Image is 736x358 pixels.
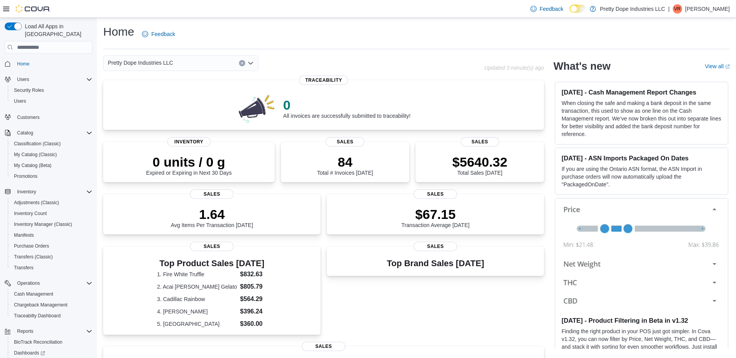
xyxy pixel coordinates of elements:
button: Inventory [2,186,95,197]
span: Sales [190,189,234,199]
div: Victoria Richardson [673,4,682,14]
span: Classification (Classic) [14,141,61,147]
button: Inventory Manager (Classic) [8,219,95,230]
div: Total # Invoices [DATE] [317,154,373,176]
p: Pretty Dope Industries LLC [600,4,665,14]
span: Customers [17,114,40,120]
span: Sales [190,242,234,251]
button: Customers [2,111,95,122]
a: Home [14,59,33,69]
h3: [DATE] - Product Filtering in Beta in v1.32 [561,317,722,324]
a: Security Roles [11,86,47,95]
span: My Catalog (Beta) [11,161,92,170]
button: My Catalog (Classic) [8,149,95,160]
a: Customers [14,113,43,122]
a: Feedback [139,26,178,42]
span: Customers [14,112,92,122]
button: Operations [2,278,95,289]
button: Adjustments (Classic) [8,197,95,208]
button: Chargeback Management [8,299,95,310]
dt: 4. [PERSON_NAME] [157,308,237,315]
a: Purchase Orders [11,241,52,251]
a: Dashboards [11,348,48,358]
span: Catalog [14,128,92,138]
button: Catalog [2,127,95,138]
span: Inventory Manager (Classic) [14,221,72,227]
span: Sales [414,242,457,251]
span: Sales [302,342,345,351]
span: Feedback [540,5,563,13]
span: Home [14,59,92,69]
span: BioTrack Reconciliation [14,339,62,345]
button: Operations [14,279,43,288]
a: Inventory Manager (Classic) [11,220,75,229]
span: Inventory Count [11,209,92,218]
div: Total Sales [DATE] [452,154,507,176]
a: Manifests [11,231,37,240]
span: Traceability [299,76,348,85]
span: Promotions [11,172,92,181]
span: Adjustments (Classic) [14,200,59,206]
dt: 5. [GEOGRAPHIC_DATA] [157,320,237,328]
span: Manifests [11,231,92,240]
span: Sales [461,137,499,146]
div: Expired or Expiring in Next 30 Days [146,154,232,176]
span: Transfers (Classic) [11,252,92,262]
dt: 1. Fire White Truffle [157,270,237,278]
img: 0 [237,93,277,124]
div: All invoices are successfully submitted to traceability! [283,97,410,119]
span: Purchase Orders [11,241,92,251]
p: 1.64 [171,207,253,222]
span: Users [11,96,92,106]
p: | [668,4,670,14]
p: [PERSON_NAME] [685,4,730,14]
p: 0 units / 0 g [146,154,232,170]
span: Security Roles [11,86,92,95]
span: Inventory [17,189,36,195]
a: Classification (Classic) [11,139,64,148]
span: Inventory [167,137,211,146]
button: Traceabilty Dashboard [8,310,95,321]
dd: $360.00 [240,319,267,329]
span: Reports [14,327,92,336]
span: Adjustments (Classic) [11,198,92,207]
dd: $805.79 [240,282,267,291]
span: Dashboards [14,350,45,356]
button: Cash Management [8,289,95,299]
h1: Home [103,24,134,40]
button: Reports [2,326,95,337]
span: My Catalog (Classic) [14,151,57,158]
a: My Catalog (Classic) [11,150,60,159]
span: Dashboards [11,348,92,358]
button: My Catalog (Beta) [8,160,95,171]
a: Cash Management [11,289,56,299]
button: Open list of options [248,60,254,66]
span: Transfers (Classic) [14,254,53,260]
dd: $832.63 [240,270,267,279]
svg: External link [725,64,730,69]
span: Inventory Manager (Classic) [11,220,92,229]
button: Users [2,74,95,85]
span: Feedback [151,30,175,38]
span: Chargeback Management [14,302,68,308]
button: Transfers (Classic) [8,251,95,262]
a: View allExternal link [705,63,730,69]
span: Manifests [14,232,34,238]
span: Purchase Orders [14,243,49,249]
dt: 3. Cadillac Rainbow [157,295,237,303]
button: Users [14,75,32,84]
div: Avg Items Per Transaction [DATE] [171,207,253,228]
span: Reports [17,328,33,334]
span: Operations [14,279,92,288]
dd: $396.24 [240,307,267,316]
button: Transfers [8,262,95,273]
dt: 2. Acai [PERSON_NAME] Gelato [157,283,237,291]
span: Inventory [14,187,92,196]
a: Traceabilty Dashboard [11,311,64,320]
h3: Top Brand Sales [DATE] [387,259,484,268]
h3: [DATE] - Cash Management Report Changes [561,88,722,96]
p: 84 [317,154,373,170]
span: Users [14,98,26,104]
a: Feedback [527,1,566,17]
